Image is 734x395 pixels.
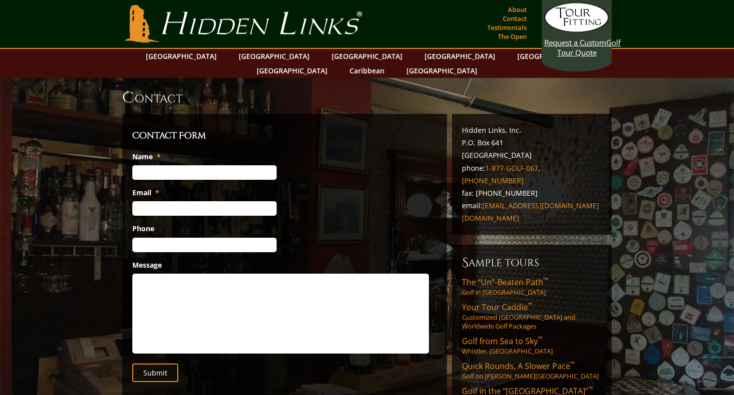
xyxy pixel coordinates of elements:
[462,361,602,381] a: Quick Rounds, A Slower Pace™Golf on [PERSON_NAME][GEOGRAPHIC_DATA]
[132,261,162,270] label: Message
[462,176,524,185] a: [PHONE_NUMBER]
[462,336,542,347] span: Golf from Sea to Sky
[234,49,315,63] a: [GEOGRAPHIC_DATA]
[462,336,602,356] a: Golf from Sea to Sky™Whistler, [GEOGRAPHIC_DATA]
[345,63,389,78] a: Caribbean
[122,88,612,108] h1: Contact
[132,152,161,161] label: Name
[462,255,602,271] h6: Sample Tours
[570,360,575,368] sup: ™
[505,2,529,16] a: About
[132,364,178,382] input: Submit
[482,201,599,210] a: [EMAIL_ADDRESS][DOMAIN_NAME]
[462,302,602,331] a: Your Tour Caddie™Customized [GEOGRAPHIC_DATA] and Worldwide Golf Packages
[544,37,606,47] span: Request a Custom
[495,29,529,43] a: The Open
[401,63,482,78] a: [GEOGRAPHIC_DATA]
[132,129,437,143] h3: Contact Form
[462,361,575,372] span: Quick Rounds, A Slower Pace
[485,20,529,34] a: Testimonials
[132,188,159,197] label: Email
[544,2,609,57] a: Request a CustomGolf Tour Quote
[462,277,548,288] span: The “Un”-Beaten Path
[252,63,333,78] a: [GEOGRAPHIC_DATA]
[462,302,532,313] span: Your Tour Caddie
[588,385,593,393] sup: ™
[141,49,222,63] a: [GEOGRAPHIC_DATA]
[462,124,602,225] p: Hidden Links, Inc. P.O. Box 641 [GEOGRAPHIC_DATA] phone: , fax: [PHONE_NUMBER] email:
[327,49,407,63] a: [GEOGRAPHIC_DATA]
[419,49,500,63] a: [GEOGRAPHIC_DATA]
[500,11,529,25] a: Contact
[462,277,602,297] a: The “Un”-Beaten Path™Golf in [GEOGRAPHIC_DATA]
[485,163,538,173] a: 1-877-GOLF-067
[543,276,548,284] sup: ™
[132,224,154,233] label: Phone
[538,335,542,343] sup: ™
[512,49,593,63] a: [GEOGRAPHIC_DATA]
[528,301,532,309] sup: ™
[462,213,519,223] a: [DOMAIN_NAME]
